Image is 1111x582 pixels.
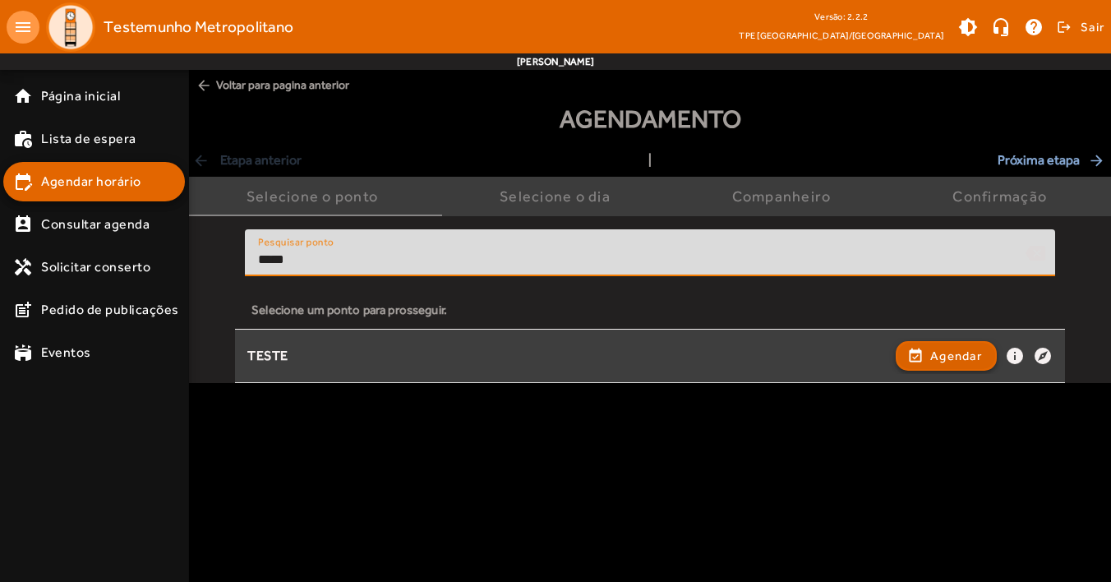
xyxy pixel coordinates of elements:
[247,188,385,205] div: Selecione o ponto
[1088,152,1108,169] mat-icon: arrow_forward
[251,301,1049,319] div: Selecione um ponto para prosseguir.
[930,346,982,366] span: Agendar
[41,172,141,192] span: Agendar horário
[13,300,33,320] mat-icon: post_add
[41,129,136,149] span: Lista de espera
[41,343,91,363] span: Eventos
[500,188,617,205] div: Selecione o dia
[7,11,39,44] mat-icon: menu
[952,188,1053,205] div: Confirmação
[13,129,33,149] mat-icon: work_history
[13,215,33,234] mat-icon: perm_contact_calendar
[13,343,33,363] mat-icon: stadium
[732,188,838,205] div: Companheiro
[39,2,293,52] a: Testemunho Metropolitano
[13,172,33,192] mat-icon: edit_calendar
[247,348,887,365] div: TESTE
[739,27,943,44] span: TPE [GEOGRAPHIC_DATA]/[GEOGRAPHIC_DATA]
[1016,233,1055,273] mat-icon: backspace
[1033,346,1053,366] mat-icon: explore
[13,257,33,277] mat-icon: handyman
[1081,14,1104,40] span: Sair
[1005,346,1025,366] mat-icon: info
[560,100,741,137] span: Agendamento
[41,257,150,277] span: Solicitar conserto
[648,150,652,170] span: |
[41,86,120,106] span: Página inicial
[46,2,95,52] img: Logo TPE
[189,70,1111,100] span: Voltar para pagina anterior
[998,150,1108,170] span: Próxima etapa
[196,77,212,94] mat-icon: arrow_back
[41,300,179,320] span: Pedido de publicações
[104,14,293,40] span: Testemunho Metropolitano
[41,215,150,234] span: Consultar agenda
[258,236,334,247] mat-label: Pesquisar ponto
[896,341,997,371] button: Agendar
[1054,15,1104,39] button: Sair
[13,86,33,106] mat-icon: home
[739,7,943,27] div: Versão: 2.2.2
